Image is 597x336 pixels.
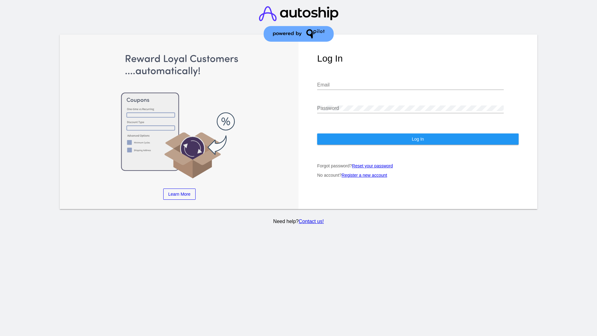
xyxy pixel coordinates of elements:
[352,163,393,168] a: Reset your password
[298,219,324,224] a: Contact us!
[342,173,387,178] a: Register a new account
[317,173,519,178] p: No account?
[317,82,504,88] input: Email
[412,137,424,142] span: Log In
[59,219,539,224] p: Need help?
[163,189,196,200] a: Learn More
[317,133,519,145] button: Log In
[79,53,280,179] img: Apply Coupons Automatically to Scheduled Orders with QPilot
[168,192,191,197] span: Learn More
[317,163,519,168] p: Forgot password?
[317,53,519,64] h1: Log In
